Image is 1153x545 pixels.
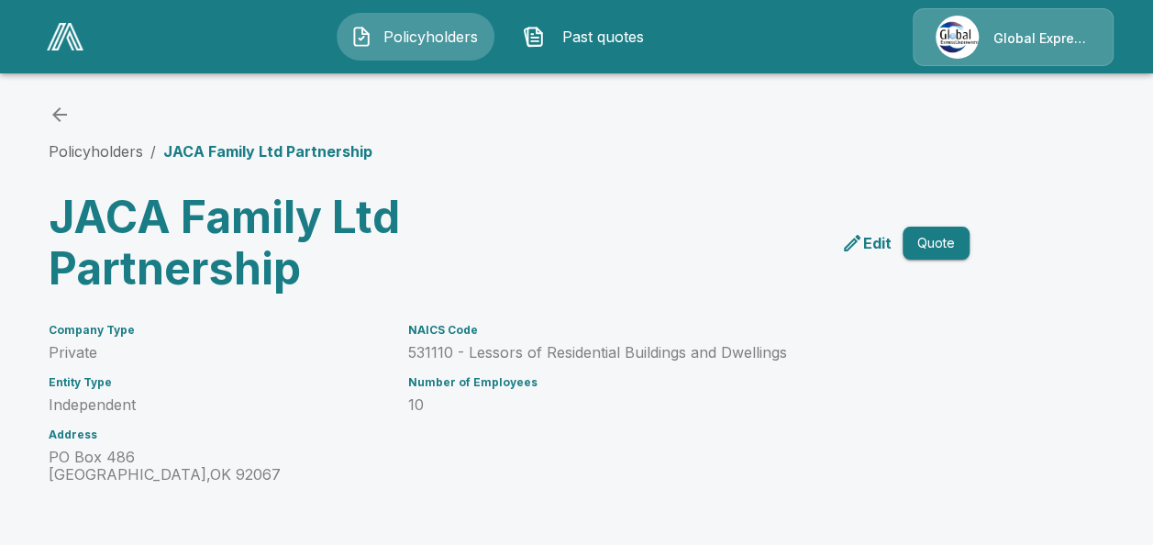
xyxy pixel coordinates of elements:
[49,142,143,161] a: Policyholders
[380,26,481,48] span: Policyholders
[49,449,386,484] p: PO Box 486 [GEOGRAPHIC_DATA] , OK 92067
[47,23,83,50] img: AA Logo
[337,13,494,61] button: Policyholders IconPolicyholders
[49,104,71,126] a: back
[408,324,926,337] h6: NAICS Code
[150,140,156,162] li: /
[837,228,895,258] a: edit
[49,428,386,441] h6: Address
[350,26,372,48] img: Policyholders Icon
[49,192,502,295] h3: JACA Family Ltd Partnership
[49,344,386,361] p: Private
[863,232,892,254] p: Edit
[49,324,386,337] h6: Company Type
[408,376,926,389] h6: Number of Employees
[509,13,667,61] button: Past quotes IconPast quotes
[408,396,926,414] p: 10
[49,376,386,389] h6: Entity Type
[49,140,372,162] nav: breadcrumb
[408,344,926,361] p: 531110 - Lessors of Residential Buildings and Dwellings
[523,26,545,48] img: Past quotes Icon
[903,227,970,261] button: Quote
[49,396,386,414] p: Independent
[552,26,653,48] span: Past quotes
[163,140,372,162] p: JACA Family Ltd Partnership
